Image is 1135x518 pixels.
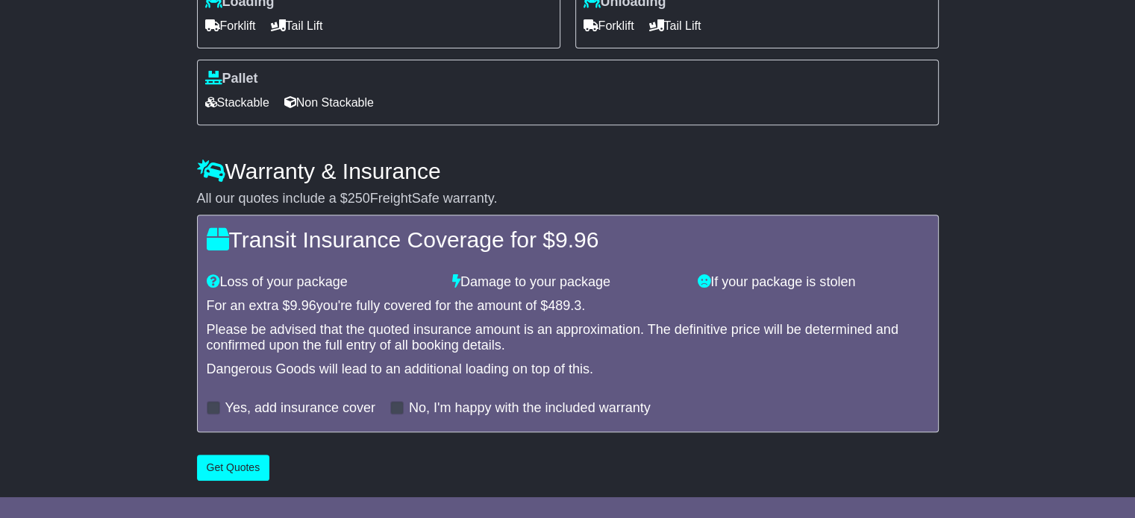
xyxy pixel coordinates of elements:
span: 250 [348,191,370,206]
div: For an extra $ you're fully covered for the amount of $ . [207,298,929,315]
div: Loss of your package [199,274,445,291]
span: 9.96 [555,227,598,252]
span: 9.96 [290,298,316,313]
div: If your package is stolen [690,274,936,291]
span: Non Stackable [284,91,374,114]
h4: Warranty & Insurance [197,159,939,183]
label: Pallet [205,71,258,87]
span: Tail Lift [649,14,701,37]
h4: Transit Insurance Coverage for $ [207,227,929,252]
span: 489.3 [548,298,581,313]
span: Forklift [584,14,634,37]
div: All our quotes include a $ FreightSafe warranty. [197,191,939,207]
label: No, I'm happy with the included warranty [409,400,651,417]
div: Damage to your package [445,274,690,291]
span: Forklift [205,14,256,37]
div: Dangerous Goods will lead to an additional loading on top of this. [207,361,929,378]
span: Stackable [205,91,269,114]
button: Get Quotes [197,455,270,481]
div: Please be advised that the quoted insurance amount is an approximation. The definitive price will... [207,322,929,354]
span: Tail Lift [271,14,323,37]
label: Yes, add insurance cover [225,400,375,417]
